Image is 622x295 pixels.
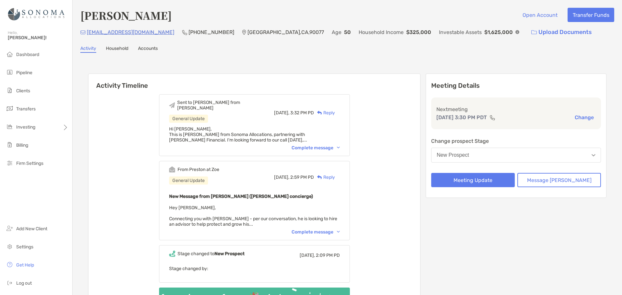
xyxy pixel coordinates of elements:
span: [DATE], [274,110,289,116]
span: [DATE], [274,175,289,180]
p: [PHONE_NUMBER] [189,28,234,36]
p: [DATE] 3:30 PM PDT [436,113,487,121]
img: add_new_client icon [6,224,14,232]
p: Change prospect Stage [431,137,601,145]
img: button icon [531,30,537,35]
span: Billing [16,142,28,148]
img: Location Icon [242,30,246,35]
p: Household Income [359,28,404,36]
img: Chevron icon [337,231,340,233]
img: Info Icon [515,30,519,34]
div: General Update [169,176,208,185]
div: Complete message [292,145,340,151]
img: Event icon [169,102,175,108]
div: Sent to [PERSON_NAME] from [PERSON_NAME] [177,100,274,111]
b: New Prospect [214,251,245,256]
div: Reply [314,109,335,116]
p: Next meeting [436,105,596,113]
p: [EMAIL_ADDRESS][DOMAIN_NAME] [87,28,174,36]
button: Change [573,114,596,121]
img: Chevron icon [337,147,340,149]
img: dashboard icon [6,50,14,58]
div: General Update [169,115,208,123]
img: firm-settings icon [6,159,14,167]
span: Settings [16,244,33,250]
p: Stage changed by: [169,265,340,273]
span: Hi [PERSON_NAME], This is [PERSON_NAME] from Sonoma Allocations, partnering with [PERSON_NAME] Fi... [169,126,307,143]
img: investing icon [6,123,14,130]
img: logout icon [6,279,14,287]
div: New Prospect [437,152,469,158]
p: 50 [344,28,351,36]
span: 2:09 PM PD [316,253,340,258]
span: Dashboard [16,52,39,57]
img: transfers icon [6,105,14,112]
span: Hey [PERSON_NAME], Connecting you with [PERSON_NAME] - per our conversation, he is looking to hir... [169,205,337,227]
img: clients icon [6,86,14,94]
span: [PERSON_NAME]! [8,35,68,40]
div: Reply [314,174,335,181]
p: Investable Assets [439,28,482,36]
img: Reply icon [317,175,322,179]
span: Log out [16,280,32,286]
img: Event icon [169,251,175,257]
img: communication type [490,115,495,120]
p: Meeting Details [431,82,601,90]
h4: [PERSON_NAME] [80,8,172,23]
span: Transfers [16,106,36,112]
p: $325,000 [406,28,431,36]
div: From Preston at Zoe [178,167,219,172]
img: get-help icon [6,261,14,268]
span: 2:59 PM PD [290,175,314,180]
a: Household [106,46,128,53]
span: Pipeline [16,70,32,75]
div: Stage changed to [178,251,245,256]
a: Accounts [138,46,158,53]
span: Add New Client [16,226,47,232]
img: Email Icon [80,30,86,34]
img: Reply icon [317,111,322,115]
p: [GEOGRAPHIC_DATA] , CA , 90077 [248,28,324,36]
img: Zoe Logo [8,3,64,26]
button: Message [PERSON_NAME] [517,173,601,187]
b: New Message from [PERSON_NAME] ([PERSON_NAME] concierge) [169,194,313,199]
a: Upload Documents [527,25,596,39]
span: Clients [16,88,30,94]
span: Investing [16,124,35,130]
button: Meeting Update [431,173,515,187]
p: Age [332,28,341,36]
button: Transfer Funds [568,8,614,22]
span: 3:32 PM PD [290,110,314,116]
img: pipeline icon [6,68,14,76]
span: Firm Settings [16,161,43,166]
span: Get Help [16,262,34,268]
h6: Activity Timeline [88,74,420,89]
span: [DATE], [300,253,315,258]
button: New Prospect [431,148,601,163]
a: Activity [80,46,96,53]
button: Open Account [517,8,562,22]
img: Phone Icon [182,30,187,35]
img: Event icon [169,166,175,173]
p: $1,625,000 [484,28,513,36]
img: billing icon [6,141,14,149]
img: settings icon [6,243,14,250]
div: Complete message [292,229,340,235]
img: Open dropdown arrow [592,154,595,156]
